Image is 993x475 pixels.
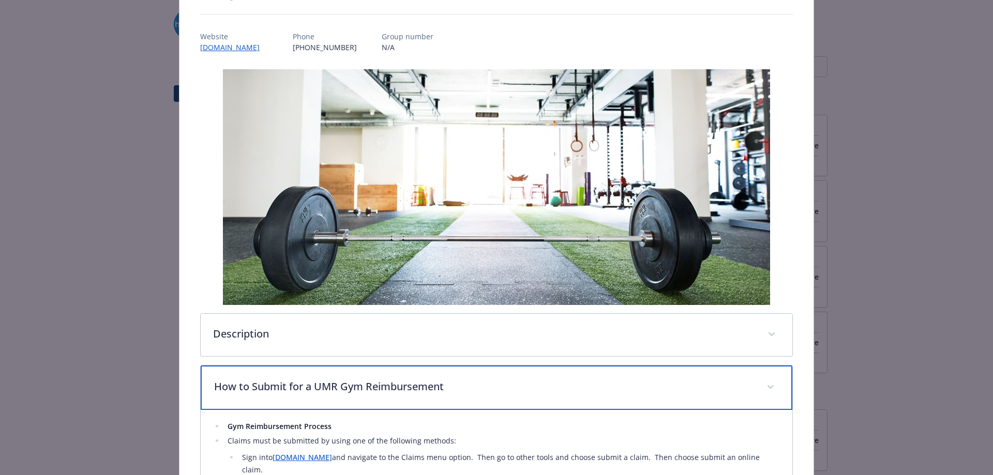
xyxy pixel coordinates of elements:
a: [DOMAIN_NAME] [273,452,332,462]
p: Description [213,326,756,342]
p: How to Submit for a UMR Gym Reimbursement [214,379,755,394]
p: Group number [382,31,433,42]
a: [DOMAIN_NAME] [200,42,268,52]
p: Phone [293,31,357,42]
p: Website [200,31,268,42]
img: banner [223,69,770,305]
p: [PHONE_NUMBER] [293,42,357,53]
p: N/A [382,42,433,53]
div: How to Submit for a UMR Gym Reimbursement [201,365,793,410]
div: Description [201,314,793,356]
strong: Gym Reimbursement Process [228,421,332,431]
